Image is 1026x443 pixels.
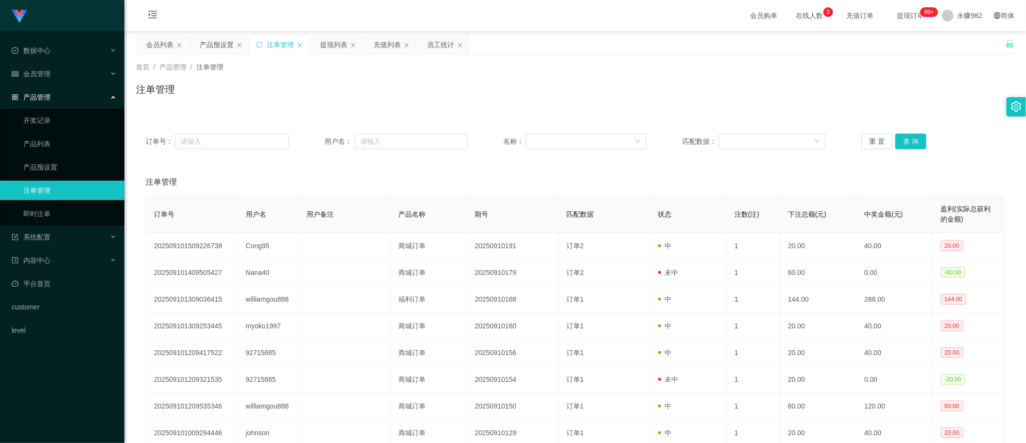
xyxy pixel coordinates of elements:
input: 请输入 [175,134,289,149]
td: 0.00 [856,366,933,393]
span: 订单1 [566,295,584,303]
td: 40.00 [856,233,933,259]
td: 92715685 [238,340,299,366]
h1: 注单管理 [136,82,175,97]
span: / [154,63,155,71]
span: -60.00 [941,267,965,278]
i: 图标: close [457,42,463,48]
a: 产品列表 [23,134,117,153]
span: 中 [658,295,672,303]
i: 图标: check-circle-o [12,47,18,54]
span: 用户名 [246,210,266,218]
td: 92715685 [238,366,299,393]
span: 20.00 [941,347,963,358]
span: 未中 [658,375,679,383]
td: 20.00 [780,313,856,340]
span: 产品管理 [159,63,187,71]
a: 产品预设置 [23,157,117,177]
span: 注单管理 [146,176,177,188]
span: 匹配数据 [566,210,594,218]
td: 1 [727,259,780,286]
span: 20.00 [941,240,963,251]
span: 订单号 [154,210,174,218]
span: 中 [658,322,672,330]
a: customer [12,297,117,317]
td: 40.00 [856,313,933,340]
span: 中 [658,349,672,357]
span: 提现订单 [892,12,929,19]
td: 120.00 [856,393,933,420]
span: 中 [658,402,672,410]
i: 图标: close [297,42,303,48]
td: 福利订单 [391,286,467,313]
span: 充值订单 [842,12,879,19]
span: 订单1 [566,429,584,437]
span: 中 [658,242,672,250]
td: 商城订单 [391,313,467,340]
span: 匹配数据： [683,136,719,147]
td: 商城订单 [391,393,467,420]
i: 图标: close [350,42,356,48]
i: 图标: global [994,12,1001,19]
td: 202509101209321535 [146,366,238,393]
td: 20250910150 [467,393,559,420]
i: 图标: close [237,42,242,48]
p: 3 [826,7,830,17]
td: 0.00 [856,259,933,286]
td: 202509101209535346 [146,393,238,420]
span: 会员管理 [12,70,51,78]
span: -20.00 [941,374,965,385]
sup: 3 [823,7,833,17]
span: 注数(注) [735,210,759,218]
td: 202509101409505427 [146,259,238,286]
td: 商城订单 [391,366,467,393]
td: 1 [727,340,780,366]
span: 名称： [504,136,526,147]
i: 图标: down [635,138,641,145]
td: 202509101209417522 [146,340,238,366]
i: 图标: down [814,138,820,145]
td: 1 [727,286,780,313]
td: 1 [727,393,780,420]
span: 内容中心 [12,256,51,264]
td: 20.00 [780,366,856,393]
td: 1 [727,366,780,393]
td: 40.00 [856,340,933,366]
td: 20250910160 [467,313,559,340]
span: 未中 [658,269,679,276]
span: 产品名称 [398,210,426,218]
span: 盈利(实际总获利的金额) [941,205,991,223]
i: 图标: sync [256,41,263,48]
span: 首页 [136,63,150,71]
a: 即时注单 [23,204,117,223]
div: 注单管理 [267,35,294,54]
a: 图标: dashboard平台首页 [12,274,117,293]
span: 数据中心 [12,47,51,54]
i: 图标: unlock [1006,39,1014,48]
td: 商城订单 [391,233,467,259]
td: 60.00 [780,259,856,286]
td: 202509101309253445 [146,313,238,340]
td: 1 [727,313,780,340]
i: 图标: setting [1011,101,1022,112]
i: 图标: close [176,42,182,48]
td: 202509101309036415 [146,286,238,313]
i: 图标: menu-fold [136,0,169,32]
div: 产品预设置 [200,35,234,54]
div: 充值列表 [374,35,401,54]
td: 20.00 [780,233,856,259]
td: Cong95 [238,233,299,259]
div: 会员列表 [146,35,173,54]
span: 订单号： [146,136,175,147]
i: 图标: profile [12,257,18,264]
span: 中奖金额(元) [864,210,903,218]
span: 用户名： [325,136,355,147]
span: 在线人数 [791,12,828,19]
td: williamgou888 [238,393,299,420]
i: 图标: table [12,70,18,77]
i: 图标: close [404,42,410,48]
td: 20250910168 [467,286,559,313]
span: 144.00 [941,294,967,305]
span: 订单1 [566,375,584,383]
img: logo.9652507e.png [12,10,27,23]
